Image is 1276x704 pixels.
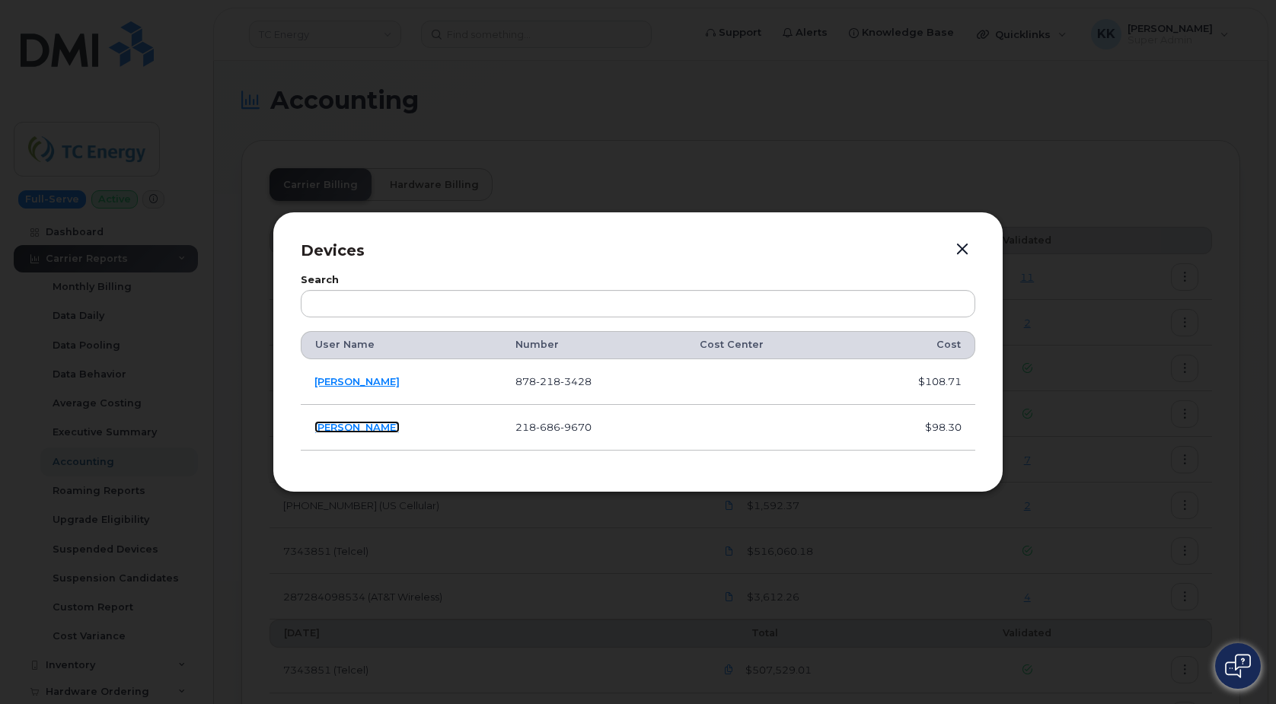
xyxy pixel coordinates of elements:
[301,331,502,358] th: User Name
[536,375,560,387] span: 218
[502,331,686,358] th: Number
[1225,654,1251,678] img: Open chat
[314,375,400,387] a: [PERSON_NAME]
[515,421,592,433] span: 218
[301,240,975,262] p: Devices
[849,405,975,451] td: $98.30
[849,359,975,405] td: $108.71
[536,421,560,433] span: 686
[560,375,592,387] span: 3428
[686,331,849,358] th: Cost Center
[560,421,592,433] span: 9670
[515,375,592,387] span: 878
[849,331,975,358] th: Cost
[314,421,400,433] a: [PERSON_NAME]
[301,276,975,285] label: Search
